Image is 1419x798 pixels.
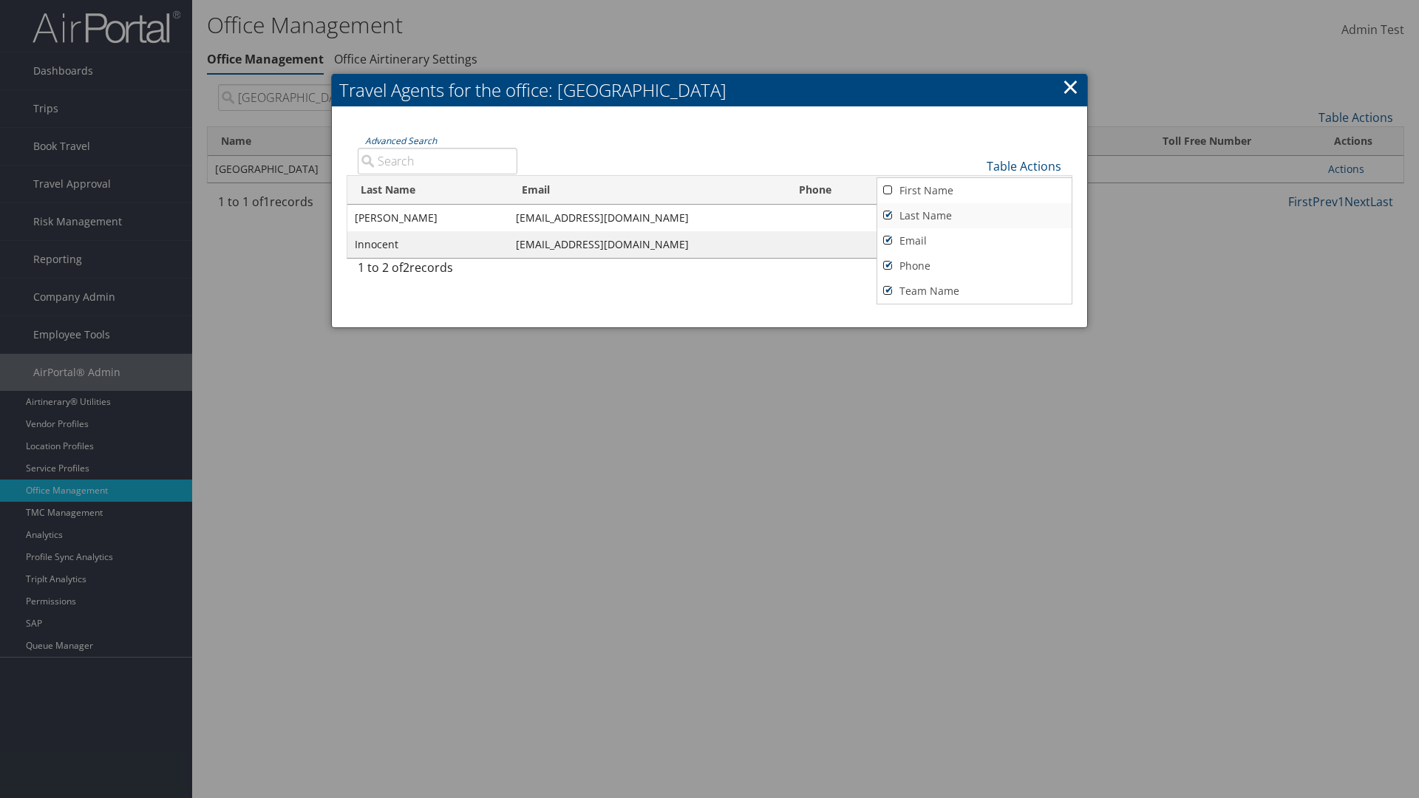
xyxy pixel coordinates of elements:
[332,74,1087,106] h2: Travel Agents for the office: [GEOGRAPHIC_DATA]
[508,231,786,258] td: [EMAIL_ADDRESS][DOMAIN_NAME]
[358,259,517,284] div: 1 to 2 of records
[877,253,1072,279] a: Phone
[1062,72,1079,101] a: ×
[403,259,409,276] span: 2
[987,158,1061,174] a: Table Actions
[347,205,508,231] td: [PERSON_NAME]
[347,176,508,205] th: Last Name: activate to sort column ascending
[877,279,1072,304] a: Team Name
[877,203,1072,228] a: Last Name
[877,228,1072,253] a: Email
[508,205,786,231] td: [EMAIL_ADDRESS][DOMAIN_NAME]
[877,178,1072,203] a: First Name
[347,231,508,258] td: Innocent
[358,148,517,174] input: Advanced Search
[786,176,894,205] th: Phone: activate to sort column ascending
[895,176,1072,205] th: Team Name: activate to sort column ascending
[508,176,786,205] th: Email: activate to sort column ascending
[365,134,437,147] a: Advanced Search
